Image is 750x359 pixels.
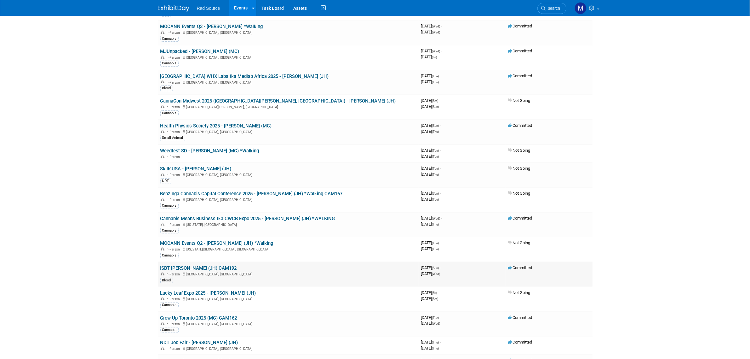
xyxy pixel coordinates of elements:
[421,222,439,227] span: [DATE]
[160,290,256,296] a: Lucky Leaf Expo 2025 - [PERSON_NAME] (JH)
[166,272,182,276] span: In-Person
[421,74,441,78] span: [DATE]
[160,327,179,333] div: Cannabis
[160,346,416,351] div: [GEOGRAPHIC_DATA], [GEOGRAPHIC_DATA]
[440,191,441,196] span: -
[441,49,442,53] span: -
[161,247,164,250] img: In-Person Event
[440,240,441,245] span: -
[161,272,164,275] img: In-Person Event
[161,198,164,201] img: In-Person Event
[161,155,164,158] img: In-Person Event
[166,223,182,227] span: In-Person
[166,130,182,134] span: In-Person
[160,321,416,326] div: [GEOGRAPHIC_DATA], [GEOGRAPHIC_DATA]
[508,166,530,171] span: Not Going
[432,266,439,270] span: (Sun)
[160,110,179,116] div: Cannabis
[432,105,439,109] span: (Sun)
[161,223,164,226] img: In-Person Event
[160,222,416,227] div: [US_STATE], [GEOGRAPHIC_DATA]
[197,6,220,11] span: Rad Source
[166,155,182,159] span: In-Person
[161,130,164,133] img: In-Person Event
[161,31,164,34] img: In-Person Event
[432,322,440,325] span: (Wed)
[432,316,439,320] span: (Tue)
[160,271,416,276] div: [GEOGRAPHIC_DATA], [GEOGRAPHIC_DATA]
[432,217,440,220] span: (Wed)
[432,124,439,127] span: (Sun)
[160,203,179,209] div: Cannabis
[432,99,438,103] span: (Sat)
[160,178,171,184] div: NDT
[421,346,439,350] span: [DATE]
[161,297,164,300] img: In-Person Event
[432,130,439,133] span: (Thu)
[432,80,439,84] span: (Thu)
[441,24,442,28] span: -
[421,55,437,59] span: [DATE]
[160,228,179,233] div: Cannabis
[160,265,237,271] a: ISBT [PERSON_NAME] (JH) CAM192
[160,36,179,42] div: Cannabis
[508,49,532,53] span: Committed
[432,341,439,344] span: (Thu)
[432,192,439,195] span: (Sun)
[432,297,438,301] span: (Sat)
[432,347,439,350] span: (Thu)
[421,296,438,301] span: [DATE]
[160,135,185,141] div: Small Animal
[421,172,439,177] span: [DATE]
[421,216,442,221] span: [DATE]
[421,49,442,53] span: [DATE]
[508,191,530,196] span: Not Going
[508,148,530,153] span: Not Going
[160,49,239,54] a: MJUnpacked - [PERSON_NAME] (MC)
[161,173,164,176] img: In-Person Event
[421,148,441,153] span: [DATE]
[508,265,532,270] span: Committed
[546,6,560,11] span: Search
[160,129,416,134] div: [GEOGRAPHIC_DATA], [GEOGRAPHIC_DATA]
[166,247,182,251] span: In-Person
[166,322,182,326] span: In-Person
[421,271,440,276] span: [DATE]
[432,291,437,295] span: (Fri)
[160,55,416,60] div: [GEOGRAPHIC_DATA], [GEOGRAPHIC_DATA]
[160,61,179,66] div: Cannabis
[421,123,441,128] span: [DATE]
[432,167,439,170] span: (Tue)
[432,155,439,158] span: (Tue)
[160,240,273,246] a: MOCANN Events Q2 - [PERSON_NAME] (JH) *Walking
[161,322,164,325] img: In-Person Event
[160,85,173,91] div: Blood
[160,24,263,29] a: MOCANN Events Q3 - [PERSON_NAME] *Walking
[160,123,272,129] a: Health Physics Society 2025 - [PERSON_NAME] (MC)
[432,198,439,201] span: (Tue)
[508,340,532,344] span: Committed
[432,173,439,176] span: (Thu)
[421,246,439,251] span: [DATE]
[160,30,416,35] div: [GEOGRAPHIC_DATA], [GEOGRAPHIC_DATA]
[160,278,173,283] div: Blood
[166,198,182,202] span: In-Person
[537,3,566,14] a: Search
[166,297,182,301] span: In-Person
[432,247,439,251] span: (Tue)
[508,290,530,295] span: Not Going
[421,321,440,326] span: [DATE]
[421,30,440,34] span: [DATE]
[160,172,416,177] div: [GEOGRAPHIC_DATA], [GEOGRAPHIC_DATA]
[160,166,232,172] a: SkillsUSA - [PERSON_NAME] (JH)
[166,173,182,177] span: In-Person
[166,347,182,351] span: In-Person
[432,223,439,226] span: (Thu)
[160,79,416,85] div: [GEOGRAPHIC_DATA], [GEOGRAPHIC_DATA]
[440,123,441,128] span: -
[421,24,442,28] span: [DATE]
[160,191,343,197] a: Benzinga Cannabis Capital Conference 2025 - [PERSON_NAME] (JH) *Walking CAM167
[440,166,441,171] span: -
[421,104,439,109] span: [DATE]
